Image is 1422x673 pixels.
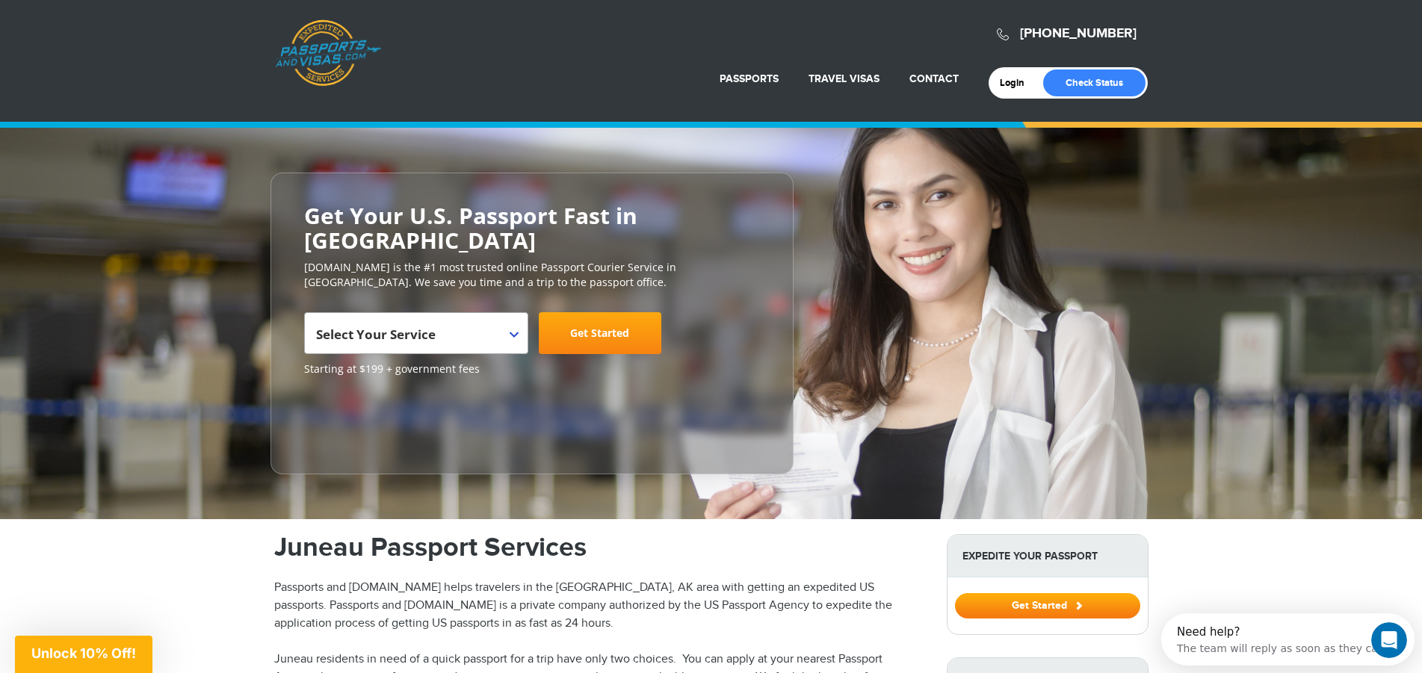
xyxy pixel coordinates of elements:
[909,72,959,85] a: Contact
[304,384,416,459] iframe: Customer reviews powered by Trustpilot
[274,534,924,561] h1: Juneau Passport Services
[15,636,152,673] div: Unlock 10% Off!
[16,13,223,25] div: Need help?
[955,599,1140,611] a: Get Started
[948,535,1148,577] strong: Expedite Your Passport
[539,312,661,354] a: Get Started
[316,326,436,343] span: Select Your Service
[809,72,880,85] a: Travel Visas
[6,6,268,47] div: Open Intercom Messenger
[1161,613,1415,666] iframe: Intercom live chat discovery launcher
[1000,77,1035,89] a: Login
[720,72,779,85] a: Passports
[304,312,528,354] span: Select Your Service
[31,645,136,661] span: Unlock 10% Off!
[1371,622,1407,658] iframe: Intercom live chat
[304,203,760,252] h2: Get Your U.S. Passport Fast in [GEOGRAPHIC_DATA]
[955,593,1140,618] button: Get Started
[304,260,760,290] p: [DOMAIN_NAME] is the #1 most trusted online Passport Courier Service in [GEOGRAPHIC_DATA]. We sav...
[274,579,924,633] p: Passports and [DOMAIN_NAME] helps travelers in the [GEOGRAPHIC_DATA], AK area with getting an exp...
[16,25,223,40] div: The team will reply as soon as they can
[1020,25,1137,42] a: [PHONE_NUMBER]
[1043,69,1146,96] a: Check Status
[316,318,513,360] span: Select Your Service
[304,362,760,376] span: Starting at $199 + government fees
[275,19,381,87] a: Passports & [DOMAIN_NAME]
